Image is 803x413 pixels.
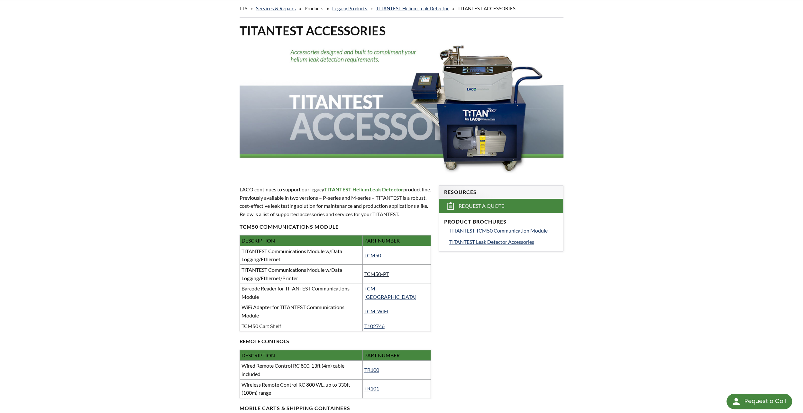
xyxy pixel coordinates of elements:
a: TITANTEST Helium Leak Detector [376,5,449,11]
td: TITANTEST Communications Module w/Data Logging/Ethernet/Printer [240,265,362,283]
h4: mobile carts & Shipping containers [240,398,431,412]
td: Wired Remote Control RC 800, 13ft (4m) cable included [240,361,362,379]
a: TCM50-PT [364,271,389,277]
img: TITANTEST Accessories header [240,44,563,173]
a: TR101 [364,385,379,391]
span: TITANTEST Leak Detector Accessories [449,239,534,245]
a: TCM50 [364,252,381,258]
span: DESCRIPTION [242,352,275,358]
a: TR100 [364,367,379,373]
span: TITANTEST ACCESSORIES [457,5,515,11]
span: Products [305,5,324,11]
span: Remote controls [240,338,289,344]
a: TITANTEST Leak Detector Accessories [449,238,558,246]
span: TITANTEST TCM50 Communication Module [449,227,548,234]
a: Request a Quote [439,199,563,213]
a: T102746 [364,323,385,329]
a: Services & Repairs [256,5,296,11]
span: PART NUMBER [364,237,400,243]
td: TCM50 Cart Shelf [240,321,362,331]
td: Barcode Reader for TITANTEST Communications Module [240,283,362,302]
div: Request a Call [744,394,786,408]
span: PART NUMBER [364,352,400,358]
h4: TCM50 COMMUNICATIONS MODULE [240,224,431,230]
strong: TITANTEST Helium Leak Detector [324,186,403,192]
a: TITANTEST TCM50 Communication Module [449,226,558,235]
span: LTS [240,5,247,11]
a: TCM-[GEOGRAPHIC_DATA] [364,285,416,300]
div: Request a Call [726,394,792,409]
a: Legacy Products [332,5,367,11]
td: Wireless Remote Control RC 800 WL, up to 330ft (100m) range [240,379,362,398]
a: TCM-WIFI [364,308,388,314]
p: LACO continues to support our legacy product line. Previously available in two versions – P-serie... [240,185,431,218]
h1: TITANTEST ACCESSORIES [240,23,563,39]
img: round button [731,396,741,407]
span: DESCRIPTION [242,237,275,243]
td: WiFi Adapter for TITANTEST Communications Module [240,302,362,321]
span: Request a Quote [459,203,504,209]
h4: Resources [444,189,558,196]
h4: Product Brochures [444,218,558,225]
td: TITANTEST Communications Module w/Data Logging/Ethernet [240,246,362,264]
